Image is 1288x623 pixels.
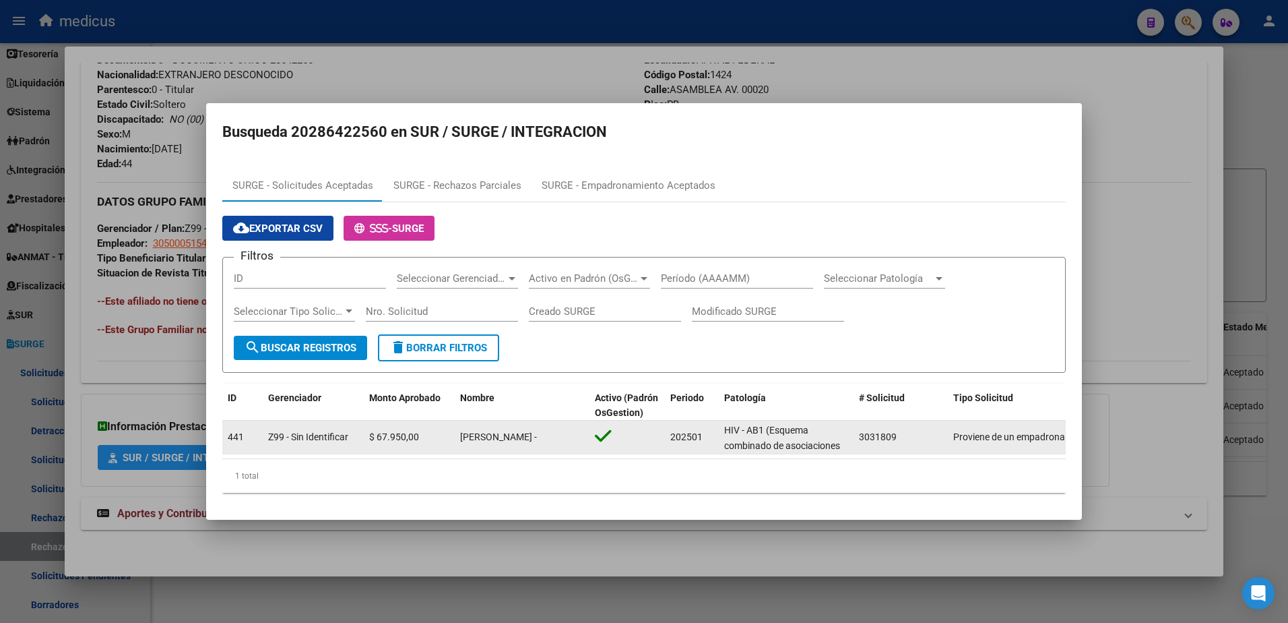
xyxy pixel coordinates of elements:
span: 441 [228,432,244,442]
span: Monto Aprobado [369,392,441,403]
div: Open Intercom Messenger [1242,577,1275,610]
datatable-header-cell: Monto Aprobado [364,384,455,428]
span: HIV - AB1 (Esquema combinado de asociaciones y/o monodrogas) [724,425,840,467]
span: Patología [724,392,766,403]
span: 3031809 [859,432,897,442]
datatable-header-cell: Periodo [665,384,719,428]
span: Tipo Solicitud [953,392,1013,403]
button: -SURGE [344,216,434,241]
mat-icon: cloud_download [233,220,249,236]
span: Nombre [460,392,494,403]
datatable-header-cell: Tipo Solicitud [948,384,1109,428]
mat-icon: delete [390,339,406,355]
span: Activo (Padrón OsGestion) [595,392,658,419]
div: SURGE - Solicitudes Aceptadas [232,178,373,194]
div: 1 total [222,459,1066,493]
span: Seleccionar Patología [824,272,933,285]
datatable-header-cell: ID [222,384,263,428]
span: $ 67.950,00 [369,432,419,442]
datatable-header-cell: Activo (Padrón OsGestion) [589,384,665,428]
button: Exportar CSV [222,216,333,241]
span: ID [228,392,236,403]
h3: Filtros [234,247,280,264]
span: Buscar Registros [245,342,356,354]
span: Periodo [670,392,704,403]
span: SURGE [392,222,424,235]
span: Proviene de un empadronamiento - [953,432,1099,442]
button: Buscar Registros [234,336,367,360]
datatable-header-cell: Patología [719,384,854,428]
span: Seleccionar Gerenciador [397,272,506,285]
span: 202501 [670,432,703,442]
span: [PERSON_NAME] - [460,432,537,442]
span: Gerenciador [268,392,321,403]
span: - [354,222,392,235]
span: # Solicitud [859,392,905,403]
span: Exportar CSV [233,222,323,235]
datatable-header-cell: # Solicitud [854,384,948,428]
span: Activo en Padrón (OsGestion) [529,272,638,285]
span: Borrar Filtros [390,342,487,354]
mat-icon: search [245,339,261,355]
datatable-header-cell: Nombre [455,384,589,428]
div: SURGE - Empadronamiento Aceptados [542,178,715,194]
span: Z99 - Sin Identificar [268,432,348,442]
datatable-header-cell: Gerenciador [263,384,364,428]
h2: Busqueda 20286422560 en SUR / SURGE / INTEGRACION [222,119,1066,145]
span: Seleccionar Tipo Solicitud [234,305,343,318]
button: Borrar Filtros [378,334,499,361]
div: SURGE - Rechazos Parciales [393,178,521,194]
